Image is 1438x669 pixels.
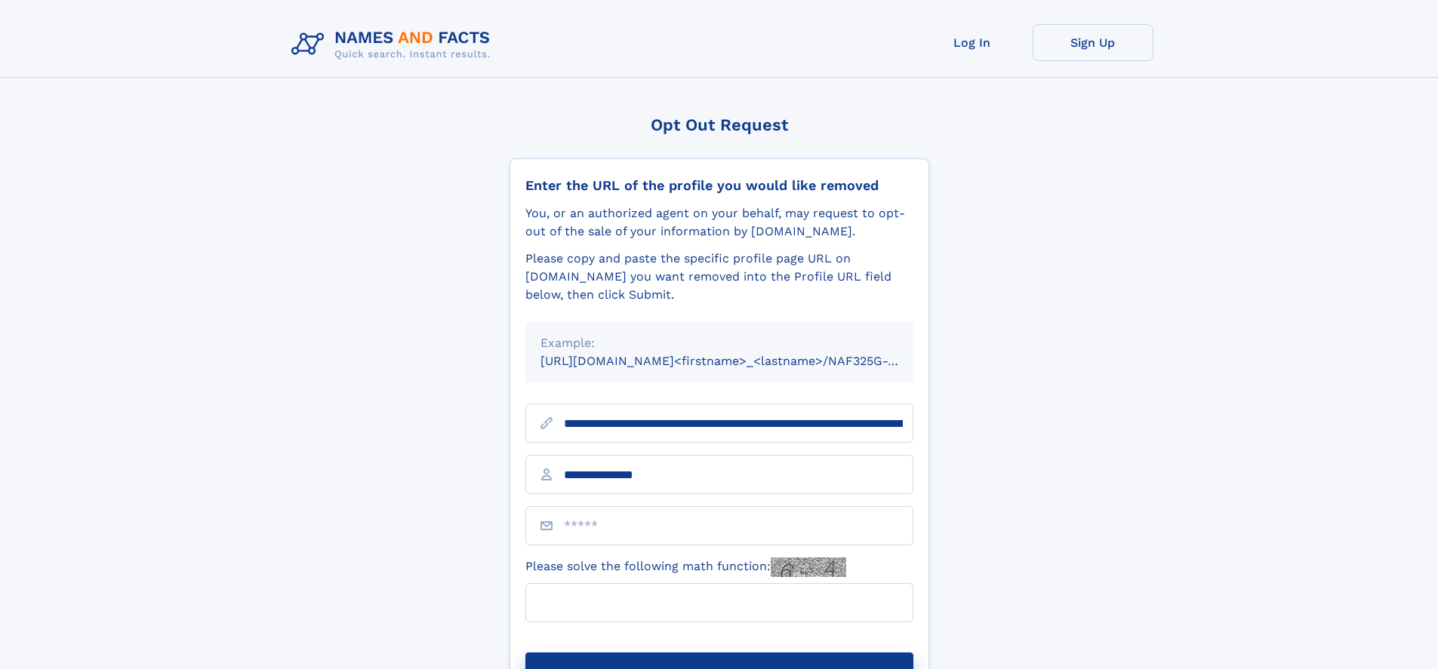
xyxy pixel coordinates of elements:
label: Please solve the following math function: [525,557,846,577]
div: Please copy and paste the specific profile page URL on [DOMAIN_NAME] you want removed into the Pr... [525,250,913,304]
a: Sign Up [1033,24,1153,61]
div: You, or an authorized agent on your behalf, may request to opt-out of the sale of your informatio... [525,204,913,241]
div: Enter the URL of the profile you would like removed [525,177,913,194]
div: Example: [540,334,898,352]
div: Opt Out Request [510,115,929,134]
a: Log In [912,24,1033,61]
small: [URL][DOMAIN_NAME]<firstname>_<lastname>/NAF325G-xxxxxxxx [540,354,942,368]
img: Logo Names and Facts [285,24,503,65]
